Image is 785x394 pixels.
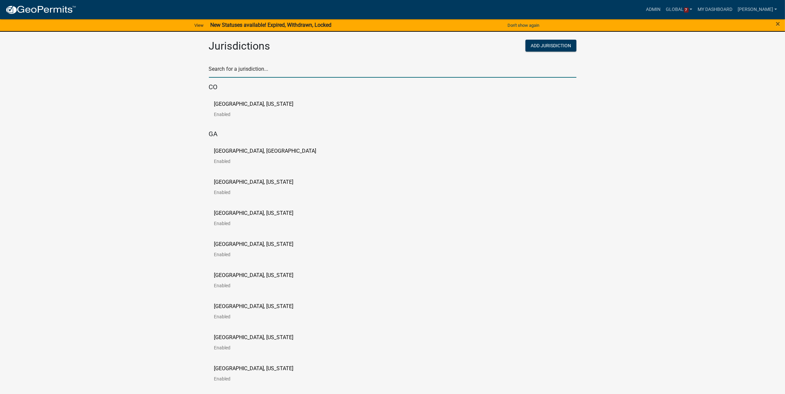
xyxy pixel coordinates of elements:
[209,40,388,52] h2: Jurisdictions
[214,283,304,288] p: Enabled
[663,3,695,16] a: Global7
[214,273,294,278] p: [GEOGRAPHIC_DATA], [US_STATE]
[214,112,304,117] p: Enabled
[214,221,304,226] p: Enabled
[214,366,294,371] p: [GEOGRAPHIC_DATA], [US_STATE]
[214,179,294,185] p: [GEOGRAPHIC_DATA], [US_STATE]
[214,148,317,154] p: [GEOGRAPHIC_DATA], [GEOGRAPHIC_DATA]
[209,130,576,138] h5: GA
[214,101,294,107] p: [GEOGRAPHIC_DATA], [US_STATE]
[210,22,331,28] strong: New Statuses available! Expired, Withdrawn, Locked
[214,304,304,324] a: [GEOGRAPHIC_DATA], [US_STATE]Enabled
[776,19,780,28] span: ×
[695,3,735,16] a: My Dashboard
[214,242,294,247] p: [GEOGRAPHIC_DATA], [US_STATE]
[209,83,576,91] h5: CO
[505,20,542,31] button: Don't show again
[214,335,294,340] p: [GEOGRAPHIC_DATA], [US_STATE]
[214,376,304,381] p: Enabled
[214,242,304,262] a: [GEOGRAPHIC_DATA], [US_STATE]Enabled
[214,101,304,122] a: [GEOGRAPHIC_DATA], [US_STATE]Enabled
[525,40,576,52] button: Add Jurisdiction
[644,3,663,16] a: Admin
[214,304,294,309] p: [GEOGRAPHIC_DATA], [US_STATE]
[192,20,206,31] a: View
[735,3,780,16] a: [PERSON_NAME]
[776,20,780,28] button: Close
[214,273,304,293] a: [GEOGRAPHIC_DATA], [US_STATE]Enabled
[214,314,304,319] p: Enabled
[214,179,304,200] a: [GEOGRAPHIC_DATA], [US_STATE]Enabled
[214,345,304,350] p: Enabled
[214,148,327,169] a: [GEOGRAPHIC_DATA], [GEOGRAPHIC_DATA]Enabled
[214,335,304,355] a: [GEOGRAPHIC_DATA], [US_STATE]Enabled
[214,159,327,164] p: Enabled
[214,252,304,257] p: Enabled
[214,366,304,386] a: [GEOGRAPHIC_DATA], [US_STATE]Enabled
[214,190,304,195] p: Enabled
[214,211,294,216] p: [GEOGRAPHIC_DATA], [US_STATE]
[684,8,689,13] span: 7
[214,211,304,231] a: [GEOGRAPHIC_DATA], [US_STATE]Enabled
